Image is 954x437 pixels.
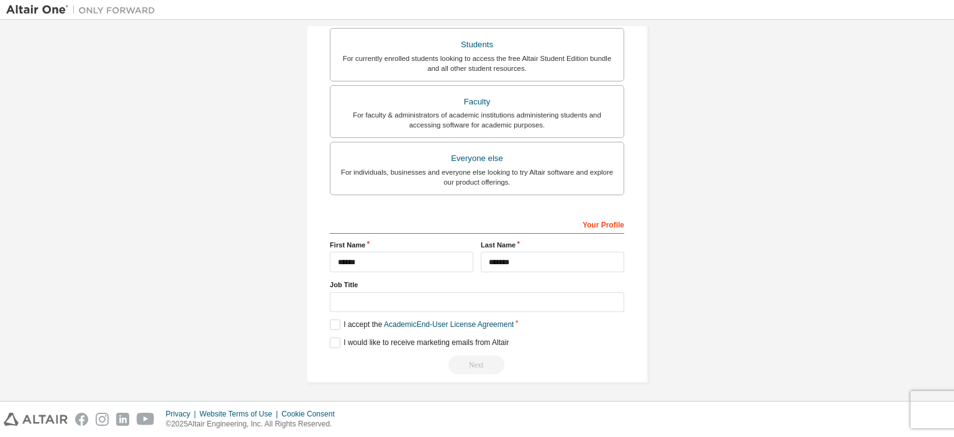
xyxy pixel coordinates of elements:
[281,409,342,419] div: Cookie Consent
[96,413,109,426] img: instagram.svg
[330,338,509,348] label: I would like to receive marketing emails from Altair
[137,413,155,426] img: youtube.svg
[338,53,616,73] div: For currently enrolled students looking to access the free Altair Student Edition bundle and all ...
[330,240,473,250] label: First Name
[330,214,624,234] div: Your Profile
[338,36,616,53] div: Students
[481,240,624,250] label: Last Name
[330,280,624,290] label: Job Title
[116,413,129,426] img: linkedin.svg
[75,413,88,426] img: facebook.svg
[166,409,199,419] div: Privacy
[338,93,616,111] div: Faculty
[338,150,616,167] div: Everyone else
[330,320,514,330] label: I accept the
[338,110,616,130] div: For faculty & administrators of academic institutions administering students and accessing softwa...
[330,356,624,374] div: Read and acccept EULA to continue
[4,413,68,426] img: altair_logo.svg
[6,4,161,16] img: Altair One
[199,409,281,419] div: Website Terms of Use
[338,167,616,187] div: For individuals, businesses and everyone else looking to try Altair software and explore our prod...
[384,320,514,329] a: Academic End-User License Agreement
[166,419,342,430] p: © 2025 Altair Engineering, Inc. All Rights Reserved.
